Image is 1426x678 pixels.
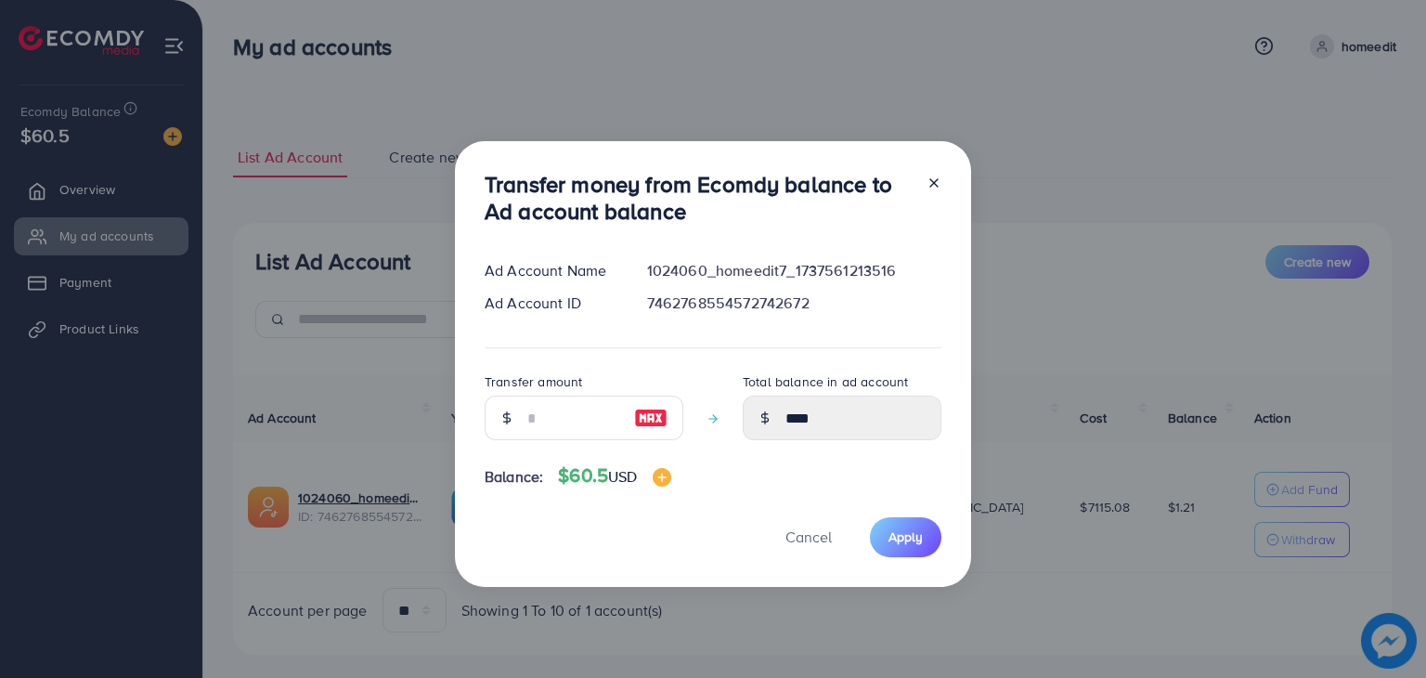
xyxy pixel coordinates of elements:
span: USD [608,466,637,487]
span: Cancel [785,527,832,547]
label: Transfer amount [485,372,582,391]
div: Ad Account Name [470,260,632,281]
div: Ad Account ID [470,293,632,314]
div: 1024060_homeedit7_1737561213516 [632,260,956,281]
label: Total balance in ad account [743,372,908,391]
button: Cancel [762,517,855,557]
img: image [634,407,668,429]
span: Apply [888,528,923,546]
h3: Transfer money from Ecomdy balance to Ad account balance [485,171,912,225]
h4: $60.5 [558,464,670,488]
button: Apply [870,517,941,557]
span: Balance: [485,466,543,488]
img: image [653,468,671,487]
div: 7462768554572742672 [632,293,956,314]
